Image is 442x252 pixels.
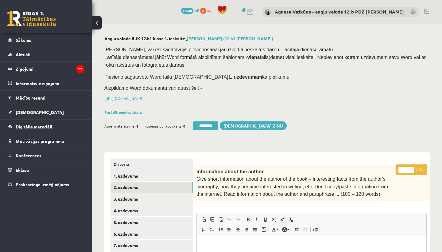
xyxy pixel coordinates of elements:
[251,226,259,234] a: Justify
[244,215,252,223] a: Bold (⌘+B)
[110,240,193,251] a: 7. uzdevums
[199,226,208,234] a: Insert/Remove Numbered List
[216,226,225,234] a: Block Quote
[269,226,280,234] a: Text Colour
[6,6,223,13] body: Rich Text Editor, wiswyg-editor-47024984353960-1757930529-719
[261,215,269,223] a: Underline (⌘+U)
[301,226,310,234] a: Unlink
[278,215,287,223] a: Superscript
[259,226,268,234] a: Math
[136,121,138,131] span: 1
[228,74,262,80] strong: 1. uzdevumam
[16,37,31,43] span: Sākums
[104,110,142,115] a: Parādīt punktu skalu
[104,85,202,91] span: Aizpildāmo Word dokumentu vari atrast šeit -
[275,9,404,15] a: Agnese Vaškūna - angļu valoda 12.b PDZ [PERSON_NAME]
[8,120,84,134] a: Digitālie materiāli
[200,8,206,14] span: 0
[16,52,30,57] span: Aktuāli
[194,8,199,13] span: mP
[234,215,242,223] a: Redo (⌘+Y)
[145,121,182,131] span: Kopējais punktu skaits:
[16,124,52,129] span: Digitālie materiāli
[269,215,278,223] a: Subscript
[181,8,193,14] span: 19840
[76,65,84,73] i: 17
[265,9,271,15] img: Agnese Vaškūna - angļu valoda 12.b PDZ klase
[187,36,273,41] a: [PERSON_NAME] (12.b1 [PERSON_NAME])
[183,121,185,131] span: 0
[216,215,225,223] a: Paste from Word
[196,176,388,197] span: Give short information about the author of the book – interesting facts from the author’s biograp...
[104,74,291,80] span: Pievieno sagatavoto Word failu [DEMOGRAPHIC_DATA] kā pielikumu.
[104,47,427,68] span: [PERSON_NAME], vai esi sagatavojis pievienošanai jau izpildītu ieskaites darbu - lasītāja dienasg...
[396,164,427,175] p: / 10p
[16,153,41,158] span: Konferences
[208,215,216,223] a: Paste as plain text (⌘+⌥+⇧+V)
[16,167,29,173] span: Eklase
[110,217,193,228] a: 5. uzdevums
[110,228,193,240] a: 6. uzdevums
[293,226,301,234] a: Link (⌘+K)
[242,226,251,234] a: Align Right
[196,169,264,174] span: Information about the author
[8,76,84,90] a: Informatīvie ziņojumi
[104,121,135,131] span: Aprēķinātā atzīme:
[16,138,64,144] span: Motivācijas programma
[16,76,84,90] legend: Informatīvie ziņojumi
[234,226,242,234] a: Centre
[252,215,261,223] a: Italic (⌘+I)
[181,8,199,13] a: 19840 mP
[104,96,143,101] a: [URL][DOMAIN_NAME]
[200,8,214,13] a: 0 xp
[8,163,84,177] a: Eklase
[104,36,430,41] h2: Angļu valoda II JK 12.b1 klase 1. ieskaite ,
[16,109,64,115] span: [DEMOGRAPHIC_DATA]
[16,62,84,76] legend: Ziņojumi
[8,47,84,61] a: Aktuāli
[311,226,320,234] a: Insert Page Break for Printing
[16,95,45,100] span: Mācību resursi
[8,62,84,76] a: Ziņojumi17
[208,226,216,234] a: Insert/Remove Bulleted List
[8,91,84,105] a: Mācību resursi
[8,148,84,163] a: Konferences
[199,215,208,223] a: Paste (⌘+V)
[8,33,84,47] a: Sākums
[8,105,84,119] a: [DEMOGRAPHIC_DATA]
[287,215,295,223] a: Remove Format
[220,121,287,130] a: [DEMOGRAPHIC_DATA] ziņu
[110,205,193,216] a: 4. uzdevums
[247,55,260,60] strong: viens
[110,170,193,182] a: 1. uzdevums
[110,182,193,193] a: 2. uzdevums
[110,193,193,205] a: 3. uzdevums
[225,226,234,234] a: Align Left
[280,226,291,234] a: Background Colour
[207,8,211,13] span: xp
[8,134,84,148] a: Motivācijas programma
[8,177,84,191] a: Proktoringa izmēģinājums
[7,11,56,26] a: Rīgas 1. Tālmācības vidusskola
[110,159,193,170] a: Criteria
[225,215,234,223] a: Undo (⌘+Z)
[6,6,223,13] body: Rich Text Editor, wiswyg-editor-user-answer-47024991598100
[16,182,69,187] span: Proktoringa izmēģinājums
